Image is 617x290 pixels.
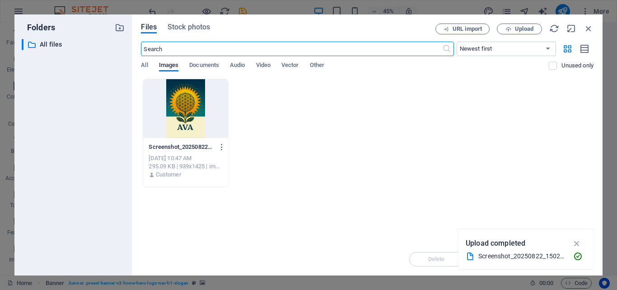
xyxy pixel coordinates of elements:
p: Displays only files that are not in use on the website. Files added during this session can still... [561,62,594,70]
p: Screenshot_20250822_150226_PhotoEditor-jC219pOHp8gc7hzR-n7iqQ.jpg [149,143,214,151]
span: Upload [515,26,533,32]
button: URL import [435,24,490,34]
span: Video [256,60,271,72]
button: Upload [497,24,542,34]
input: Search [141,42,442,56]
div: ​ [22,39,23,50]
span: URL import [453,26,482,32]
div: 295.09 KB | 939x1425 | image/jpeg [149,162,222,171]
i: Close [584,24,594,33]
p: Customer [156,171,181,179]
i: Reload [549,24,559,33]
div: [DATE] 10:47 AM [149,154,222,162]
span: Documents [189,60,219,72]
span: Vector [281,60,299,72]
i: Minimize [566,24,576,33]
span: Other [310,60,324,72]
p: All files [40,39,108,50]
span: Stock photos [168,22,210,33]
i: Create new folder [115,23,125,33]
div: Screenshot_20250822_150226_Photo Editor.jpg [478,251,566,261]
span: Images [159,60,179,72]
span: Audio [230,60,245,72]
span: Files [141,22,157,33]
p: Upload completed [466,238,525,249]
p: Folders [22,22,55,33]
span: All [141,60,148,72]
